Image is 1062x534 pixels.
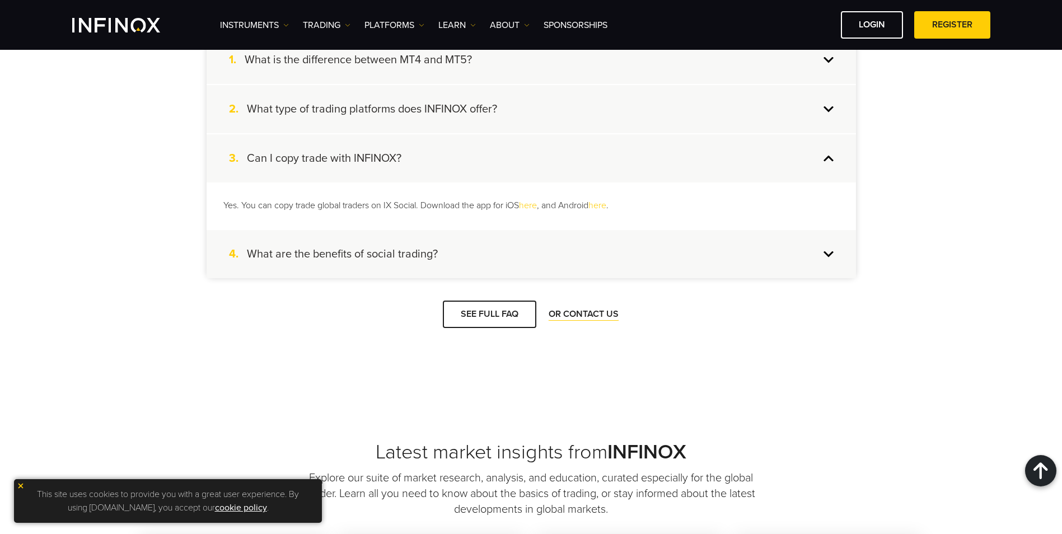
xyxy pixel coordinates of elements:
img: yellow close icon [17,482,25,490]
a: ABOUT [490,18,530,32]
h4: What are the benefits of social trading? [247,247,438,261]
span: 4. [229,247,247,261]
p: Explore our suite of market research, analysis, and education, curated especially for the global ... [306,470,757,517]
p: This site uses cookies to provide you with a great user experience. By using [DOMAIN_NAME], you a... [20,485,316,517]
p: Yes. You can copy trade global traders on IX Social. Download the app for iOS , and Android . [223,199,839,212]
span: 3. [229,151,247,166]
a: OR CONTACT US [548,308,620,320]
a: INFINOX Logo [72,18,186,32]
span: 1. [229,53,245,67]
a: PLATFORMS [364,18,424,32]
a: SEE FULL FAQ [443,301,536,328]
strong: INFINOX [607,440,686,464]
a: Instruments [220,18,289,32]
a: TRADING [303,18,350,32]
h4: What is the difference between MT4 and MT5? [245,53,472,67]
a: REGISTER [914,11,990,39]
a: cookie policy [215,502,267,513]
a: here [588,200,606,211]
a: LOGIN [841,11,903,39]
h4: Can I copy trade with INFINOX? [247,151,401,166]
h4: What type of trading platforms does INFINOX offer? [247,102,497,116]
span: 2. [229,102,247,116]
a: Learn [438,18,476,32]
h2: Latest market insights from [139,440,923,465]
a: SPONSORSHIPS [544,18,607,32]
a: here [519,200,537,211]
